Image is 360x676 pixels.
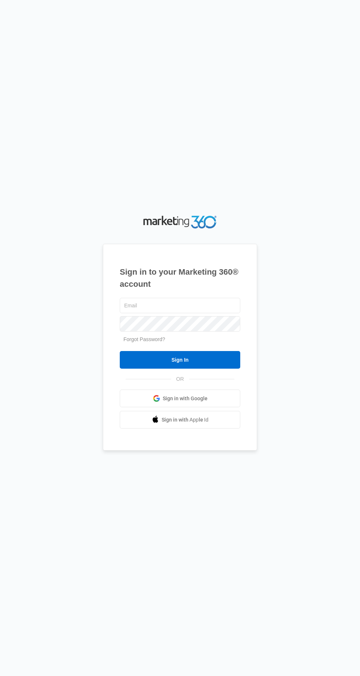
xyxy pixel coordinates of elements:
[163,395,208,402] span: Sign in with Google
[120,351,240,369] input: Sign In
[123,336,165,342] a: Forgot Password?
[171,375,189,383] span: OR
[120,298,240,313] input: Email
[120,411,240,429] a: Sign in with Apple Id
[162,416,209,424] span: Sign in with Apple Id
[120,390,240,407] a: Sign in with Google
[120,266,240,290] h1: Sign in to your Marketing 360® account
